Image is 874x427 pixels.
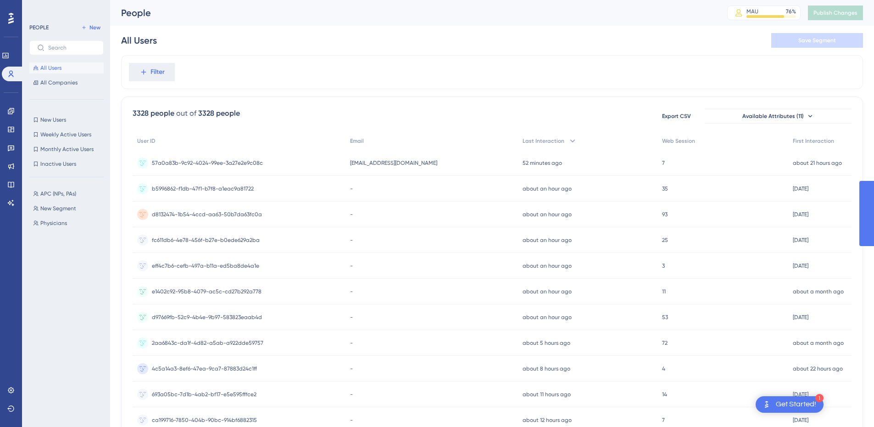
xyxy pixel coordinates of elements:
[129,63,175,81] button: Filter
[523,288,572,295] time: about an hour ago
[523,185,572,192] time: about an hour ago
[40,219,67,227] span: Physicians
[121,34,157,47] div: All Users
[350,211,353,218] span: -
[523,237,572,243] time: about an hour ago
[152,262,259,270] span: eff4c7b6-cefb-497a-b11a-ed5ba8de4a1e
[793,288,844,295] time: about a month ago
[350,262,353,270] span: -
[137,137,156,145] span: User ID
[771,33,863,48] button: Save Segment
[793,417,808,423] time: [DATE]
[152,339,263,347] span: 2aa6843c-da1f-4d82-a5ab-a922dde59757
[523,263,572,269] time: about an hour ago
[152,314,262,321] span: d97669fb-52c9-4b4e-9b97-583823eaab4d
[835,391,863,418] iframe: UserGuiding AI Assistant Launcher
[350,416,353,424] span: -
[523,391,571,398] time: about 11 hours ago
[662,211,668,218] span: 93
[761,399,772,410] img: launcher-image-alternative-text
[523,417,572,423] time: about 12 hours ago
[350,159,437,167] span: [EMAIL_ADDRESS][DOMAIN_NAME]
[662,137,695,145] span: Web Session
[793,314,808,320] time: [DATE]
[29,218,109,229] button: Physicians
[350,137,364,145] span: Email
[808,6,863,20] button: Publish Changes
[40,190,76,197] span: APC (NPs, PAs)
[152,236,260,244] span: fc611db6-4e78-456f-b27e-b0ede629a2ba
[662,339,668,347] span: 72
[793,340,844,346] time: about a month ago
[793,185,808,192] time: [DATE]
[152,211,262,218] span: d8132474-1b54-4ccd-aa63-50b7da63fc0a
[40,116,66,124] span: New Users
[793,237,808,243] time: [DATE]
[29,114,104,125] button: New Users
[350,314,353,321] span: -
[121,6,704,19] div: People
[523,365,570,372] time: about 8 hours ago
[40,160,76,168] span: Inactive Users
[29,144,104,155] button: Monthly Active Users
[29,24,49,31] div: PEOPLE
[89,24,100,31] span: New
[29,158,104,169] button: Inactive Users
[746,8,758,15] div: MAU
[776,399,816,410] div: Get Started!
[523,340,570,346] time: about 5 hours ago
[40,146,94,153] span: Monthly Active Users
[152,365,257,372] span: 4c5a14a3-8ef6-47ea-9ca7-87883d24c1ff
[152,416,257,424] span: ca199716-7850-404b-90bc-914bf6882315
[350,365,353,372] span: -
[78,22,104,33] button: New
[152,185,254,192] span: b5996862-f1db-47f1-b7f8-a1eac9a81722
[662,391,667,398] span: 14
[662,185,668,192] span: 35
[662,288,666,295] span: 11
[793,211,808,218] time: [DATE]
[523,211,572,218] time: about an hour ago
[133,108,174,119] div: 3328 people
[662,159,665,167] span: 7
[29,129,104,140] button: Weekly Active Users
[40,79,78,86] span: All Companies
[793,263,808,269] time: [DATE]
[350,236,353,244] span: -
[40,205,76,212] span: New Segment
[152,288,262,295] span: e1402c92-95b8-4079-ac5c-cd27b292a778
[150,67,165,78] span: Filter
[662,314,668,321] span: 53
[798,37,836,44] span: Save Segment
[350,391,353,398] span: -
[756,396,824,413] div: Open Get Started! checklist, remaining modules: 1
[40,131,91,138] span: Weekly Active Users
[152,391,256,398] span: 693a05bc-7d1b-4ab2-bf17-e5e595fffce2
[793,391,808,398] time: [DATE]
[662,365,665,372] span: 4
[198,108,240,119] div: 3328 people
[350,288,353,295] span: -
[813,9,857,17] span: Publish Changes
[29,62,104,73] button: All Users
[523,160,562,166] time: 52 minutes ago
[350,185,353,192] span: -
[29,77,104,88] button: All Companies
[176,108,196,119] div: out of
[523,137,564,145] span: Last Interaction
[662,262,665,270] span: 3
[29,188,109,199] button: APC (NPs, PAs)
[40,64,61,72] span: All Users
[742,112,804,120] span: Available Attributes (11)
[705,109,852,124] button: Available Attributes (11)
[662,112,691,120] span: Export CSV
[29,203,109,214] button: New Segment
[152,159,263,167] span: 57a0a83b-9c92-4024-99ee-3a27e2e9c08c
[48,45,96,51] input: Search
[786,8,796,15] div: 76 %
[662,236,668,244] span: 25
[793,137,834,145] span: First Interaction
[793,160,842,166] time: about 21 hours ago
[350,339,353,347] span: -
[662,416,665,424] span: 7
